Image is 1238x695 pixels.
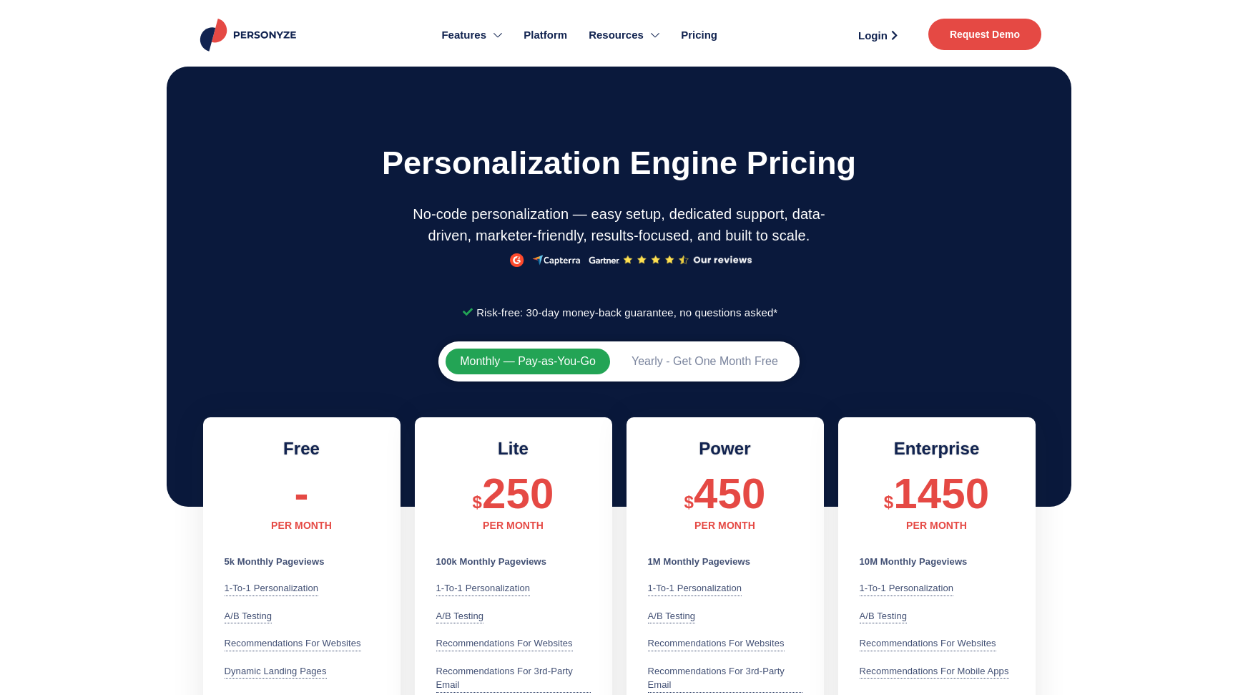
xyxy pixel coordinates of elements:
[197,19,303,52] img: Personyze logo
[482,470,554,517] span: 250
[842,24,914,46] a: Login
[684,492,694,512] span: $
[410,203,828,246] p: No-code personalization — easy setup, dedicated support, data-driven, marketer-friendly, results-...
[225,636,361,651] div: Recommendations for websites
[436,609,484,624] div: A/B testing
[436,581,531,596] div: 1-to-1 Personalization
[436,664,591,693] div: Recommendations for 3rd-party email
[860,636,996,651] div: Recommendations for websites
[858,30,888,41] span: Login
[294,470,308,517] span: -
[670,7,728,63] a: Pricing
[225,439,379,460] h2: Free
[225,609,272,624] div: A/B testing
[648,636,785,651] div: Recommendations for websites
[578,7,670,63] a: Resources
[436,439,591,460] h2: Lite
[589,27,644,44] span: Resources
[225,581,319,596] div: 1-to-1 Personalization
[460,356,596,367] span: Monthly — Pay-as-You-Go
[436,636,573,651] div: Recommendations for websites
[648,664,802,693] div: Recommendations for 3rd-party email
[860,581,954,596] div: 1-to-1 Personalization
[617,349,792,374] button: Yearly - Get One Month Free
[928,19,1041,50] a: Request Demo
[893,470,989,517] span: 1450
[694,470,765,517] span: 450
[648,556,751,567] b: 1M Monthly Pageviews
[225,556,325,567] b: 5k Monthly Pageviews
[446,349,610,374] button: Monthly — Pay-as-You-Go
[950,29,1020,39] span: Request Demo
[225,664,327,679] div: Dynamic Landing Pages
[513,7,578,63] a: Platform
[170,137,1068,189] h1: Personalization engine pricing
[884,492,893,512] span: $
[860,609,908,624] div: A/B testing
[632,356,778,367] span: Yearly - Get One Month Free
[648,581,742,596] div: 1-to-1 Personalization
[860,664,1009,679] div: Recommendations for mobile apps
[436,556,547,567] b: 100k Monthly Pageviews
[860,556,968,567] b: 10M Monthly Pageviews
[681,27,717,44] span: Pricing
[473,301,777,324] span: Risk-free: 30-day money-back guarantee, no questions asked*
[860,439,1014,460] h2: Enterprise
[648,609,696,624] div: A/B testing
[648,439,802,460] h2: Power
[524,27,567,44] span: Platform
[431,7,513,63] a: Features
[441,27,486,44] span: Features
[473,492,482,512] span: $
